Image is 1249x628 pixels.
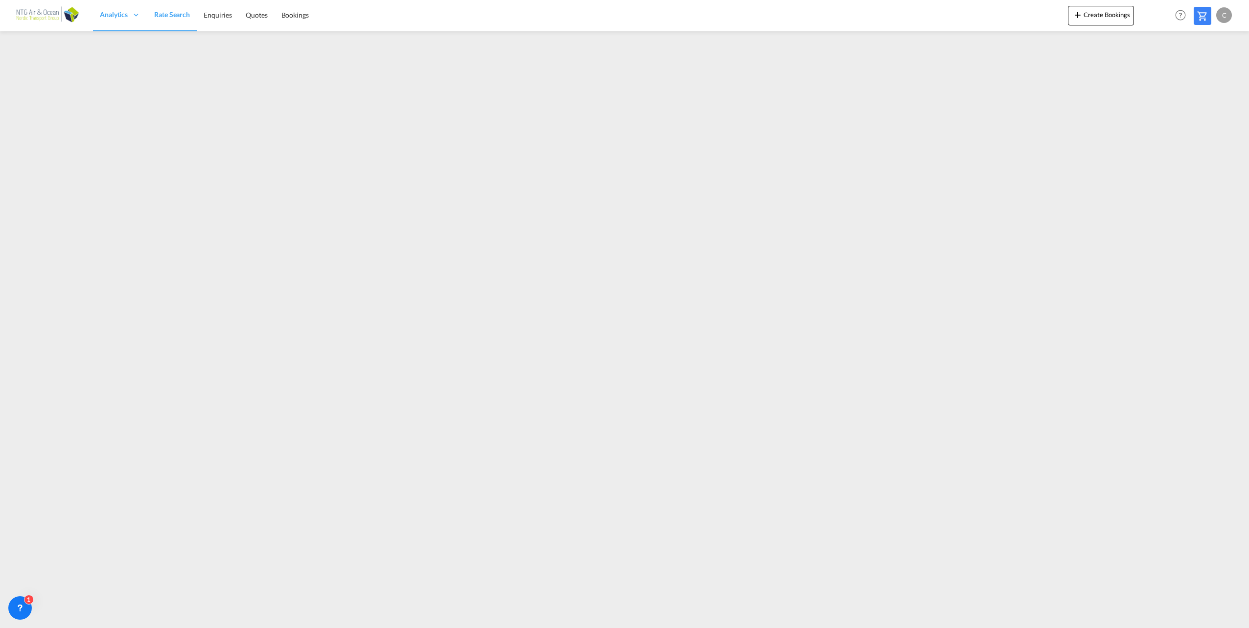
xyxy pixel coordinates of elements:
div: Help [1172,7,1194,24]
md-icon: icon-plus 400-fg [1072,9,1084,21]
span: Analytics [100,10,128,20]
span: Enquiries [204,11,232,19]
span: Quotes [246,11,267,19]
button: icon-plus 400-fgCreate Bookings [1068,6,1134,25]
div: C [1216,7,1232,23]
span: Rate Search [154,10,190,19]
img: b56e2f00b01711ecb5ec2b6763d4c6fb.png [15,4,81,26]
span: Bookings [281,11,309,19]
span: Help [1172,7,1189,23]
